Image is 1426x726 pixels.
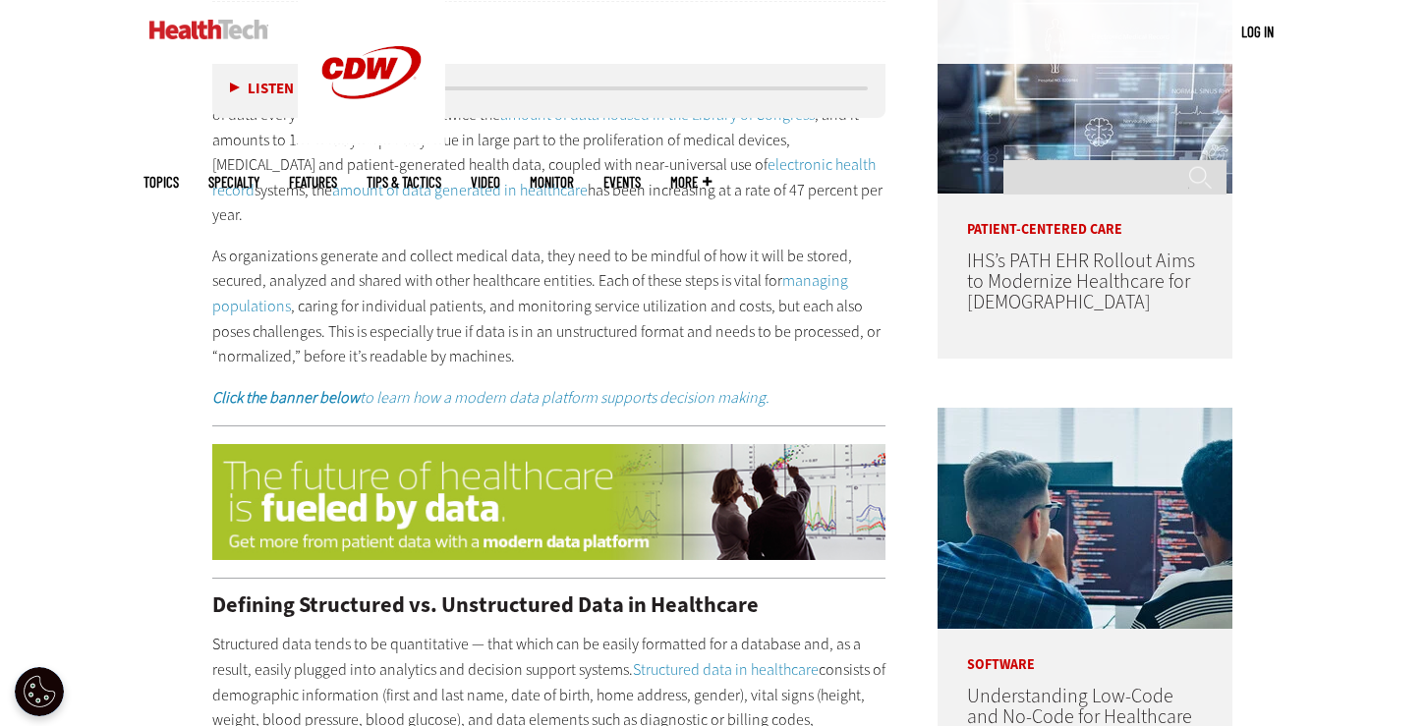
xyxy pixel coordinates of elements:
a: Video [471,175,500,190]
a: MonITor [530,175,574,190]
span: Specialty [208,175,259,190]
p: Patient-Centered Care [938,194,1232,237]
div: Cookie Settings [15,667,64,716]
a: Events [603,175,641,190]
img: Coworkers coding [938,408,1232,629]
a: IHS’s PATH EHR Rollout Aims to Modernize Healthcare for [DEMOGRAPHIC_DATA] [967,248,1195,315]
h2: Defining Structured vs. Unstructured Data in Healthcare [212,594,886,616]
span: Topics [143,175,179,190]
img: Home [149,20,268,39]
div: User menu [1241,22,1274,42]
a: Features [289,175,337,190]
a: Log in [1241,23,1274,40]
span: More [670,175,712,190]
a: CDW [298,130,445,150]
em: Click the banner below [212,387,360,408]
a: Click the banner belowto learn how a modern data platform supports decision making. [212,387,770,408]
em: to learn how a modern data platform supports decision making. [360,387,770,408]
a: Structured data in healthcare [633,659,819,680]
a: Tips & Tactics [367,175,441,190]
p: Software [938,629,1232,672]
button: Open Preferences [15,667,64,716]
p: As organizations generate and collect medical data, they need to be mindful of how it will be sto... [212,244,886,369]
img: MDP White Paper [212,444,886,560]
